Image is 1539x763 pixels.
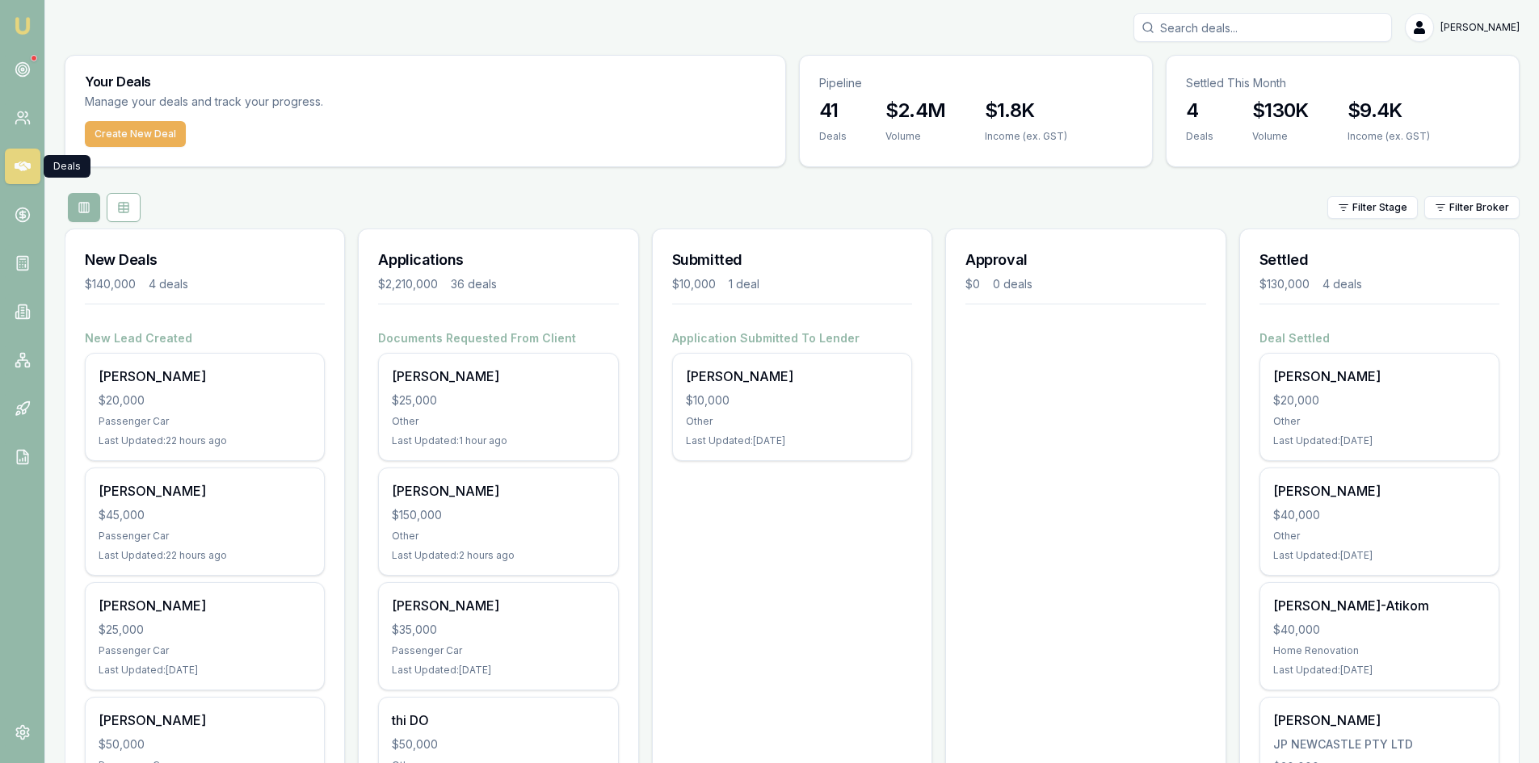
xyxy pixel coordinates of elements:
[1133,13,1392,42] input: Search deals
[1424,196,1520,219] button: Filter Broker
[1327,196,1418,219] button: Filter Stage
[1440,21,1520,34] span: [PERSON_NAME]
[672,330,912,346] h4: Application Submitted To Lender
[44,155,90,178] div: Deals
[392,664,604,677] div: Last Updated: [DATE]
[1273,415,1486,428] div: Other
[1273,549,1486,562] div: Last Updated: [DATE]
[1252,130,1309,143] div: Volume
[1273,507,1486,523] div: $40,000
[99,530,311,543] div: Passenger Car
[985,130,1067,143] div: Income (ex. GST)
[99,664,311,677] div: Last Updated: [DATE]
[672,276,716,292] div: $10,000
[993,276,1032,292] div: 0 deals
[392,549,604,562] div: Last Updated: 2 hours ago
[1273,367,1486,386] div: [PERSON_NAME]
[99,596,311,615] div: [PERSON_NAME]
[99,711,311,730] div: [PERSON_NAME]
[99,367,311,386] div: [PERSON_NAME]
[1259,330,1499,346] h4: Deal Settled
[451,276,497,292] div: 36 deals
[1273,711,1486,730] div: [PERSON_NAME]
[1259,249,1499,271] h3: Settled
[392,530,604,543] div: Other
[149,276,188,292] div: 4 deals
[392,644,604,657] div: Passenger Car
[1186,130,1213,143] div: Deals
[1273,481,1486,501] div: [PERSON_NAME]
[99,549,311,562] div: Last Updated: 22 hours ago
[1252,98,1309,124] h3: $130K
[1449,201,1509,214] span: Filter Broker
[392,622,604,638] div: $35,000
[1273,434,1486,447] div: Last Updated: [DATE]
[672,249,912,271] h3: Submitted
[985,98,1067,124] h3: $1.8K
[392,415,604,428] div: Other
[1352,201,1407,214] span: Filter Stage
[85,330,325,346] h4: New Lead Created
[1348,98,1430,124] h3: $9.4K
[99,507,311,523] div: $45,000
[819,130,847,143] div: Deals
[1273,596,1486,615] div: [PERSON_NAME]-Atikom
[819,98,847,124] h3: 41
[885,98,946,124] h3: $2.4M
[392,481,604,501] div: [PERSON_NAME]
[819,75,1133,91] p: Pipeline
[13,16,32,36] img: emu-icon-u.png
[965,276,980,292] div: $0
[965,249,1205,271] h3: Approval
[85,75,766,88] h3: Your Deals
[85,121,186,147] button: Create New Deal
[1273,664,1486,677] div: Last Updated: [DATE]
[378,276,438,292] div: $2,210,000
[1186,75,1499,91] p: Settled This Month
[686,434,898,447] div: Last Updated: [DATE]
[1259,276,1310,292] div: $130,000
[99,392,311,409] div: $20,000
[885,130,946,143] div: Volume
[85,249,325,271] h3: New Deals
[85,276,136,292] div: $140,000
[1322,276,1362,292] div: 4 deals
[85,93,498,111] p: Manage your deals and track your progress.
[1348,130,1430,143] div: Income (ex. GST)
[99,736,311,753] div: $50,000
[1273,644,1486,657] div: Home Renovation
[99,434,311,447] div: Last Updated: 22 hours ago
[1273,530,1486,543] div: Other
[99,644,311,657] div: Passenger Car
[1273,392,1486,409] div: $20,000
[392,367,604,386] div: [PERSON_NAME]
[686,415,898,428] div: Other
[99,622,311,638] div: $25,000
[392,736,604,753] div: $50,000
[1186,98,1213,124] h3: 4
[392,434,604,447] div: Last Updated: 1 hour ago
[686,367,898,386] div: [PERSON_NAME]
[99,415,311,428] div: Passenger Car
[729,276,759,292] div: 1 deal
[392,711,604,730] div: thi DO
[392,392,604,409] div: $25,000
[392,507,604,523] div: $150,000
[99,481,311,501] div: [PERSON_NAME]
[378,249,618,271] h3: Applications
[378,330,618,346] h4: Documents Requested From Client
[686,392,898,409] div: $10,000
[392,596,604,615] div: [PERSON_NAME]
[1273,622,1486,638] div: $40,000
[1273,736,1486,753] div: JP NEWCASTLE PTY LTD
